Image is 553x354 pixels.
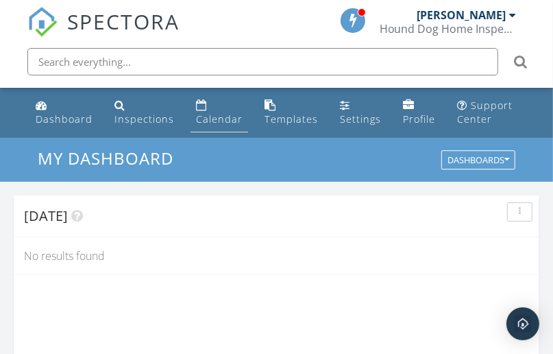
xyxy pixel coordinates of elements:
[38,147,173,169] span: My Dashboard
[14,237,539,274] div: No results found
[196,113,243,126] div: Calendar
[27,19,180,47] a: SPECTORA
[24,206,68,225] span: [DATE]
[447,156,509,165] div: Dashboards
[265,113,318,126] div: Templates
[334,93,386,132] a: Settings
[36,113,93,126] div: Dashboard
[403,113,435,126] div: Profile
[340,113,381,126] div: Settings
[457,99,513,126] div: Support Center
[259,93,323,132] a: Templates
[109,93,180,132] a: Inspections
[67,7,180,36] span: SPECTORA
[30,93,98,132] a: Dashboard
[417,8,506,22] div: [PERSON_NAME]
[441,151,515,170] button: Dashboards
[452,93,522,132] a: Support Center
[506,307,539,340] div: Open Intercom Messenger
[27,48,498,75] input: Search everything...
[380,22,517,36] div: Hound Dog Home Inspections
[27,7,58,37] img: The Best Home Inspection Software - Spectora
[191,93,248,132] a: Calendar
[397,93,441,132] a: Profile
[114,113,174,126] div: Inspections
